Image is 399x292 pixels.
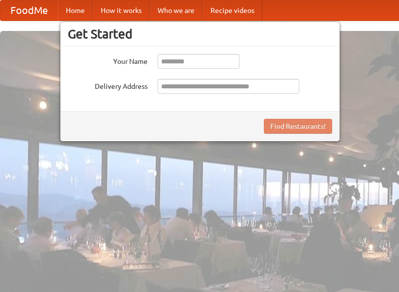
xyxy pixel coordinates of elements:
label: Your Name [68,54,148,66]
h3: Get Started [68,26,332,41]
label: Delivery Address [68,79,148,91]
a: Home [58,0,93,20]
a: FoodMe [0,0,58,20]
a: How it works [93,0,150,20]
a: Who we are [150,0,202,20]
a: Recipe videos [202,0,262,20]
button: Find Restaurants! [264,119,332,134]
